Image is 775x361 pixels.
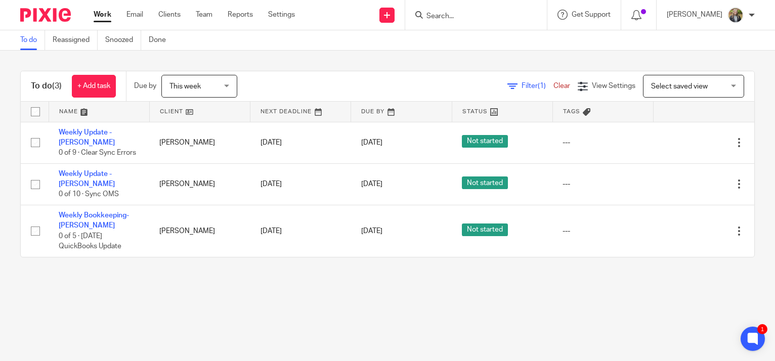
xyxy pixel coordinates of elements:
[169,83,201,90] span: This week
[59,212,129,229] a: Weekly Bookkeeping- [PERSON_NAME]
[31,81,62,92] h1: To do
[149,122,250,163] td: [PERSON_NAME]
[250,163,351,205] td: [DATE]
[59,191,119,198] span: 0 of 10 · Sync OMS
[20,30,45,50] a: To do
[149,205,250,256] td: [PERSON_NAME]
[59,170,115,188] a: Weekly Update - [PERSON_NAME]
[563,226,643,236] div: ---
[572,11,611,18] span: Get Support
[59,233,121,250] span: 0 of 5 · [DATE] QuickBooks Update
[592,82,635,89] span: View Settings
[149,163,250,205] td: [PERSON_NAME]
[20,8,71,22] img: Pixie
[667,10,722,20] p: [PERSON_NAME]
[134,81,156,91] p: Due by
[361,139,382,146] span: [DATE]
[462,223,508,236] span: Not started
[425,12,516,21] input: Search
[268,10,295,20] a: Settings
[59,149,136,156] span: 0 of 9 · Clear Sync Errors
[196,10,212,20] a: Team
[361,228,382,235] span: [DATE]
[563,138,643,148] div: ---
[105,30,141,50] a: Snoozed
[158,10,181,20] a: Clients
[52,82,62,90] span: (3)
[228,10,253,20] a: Reports
[553,82,570,89] a: Clear
[126,10,143,20] a: Email
[149,30,174,50] a: Done
[94,10,111,20] a: Work
[72,75,116,98] a: + Add task
[538,82,546,89] span: (1)
[563,179,643,189] div: ---
[361,180,382,188] span: [DATE]
[522,82,553,89] span: Filter
[563,109,580,114] span: Tags
[651,83,708,90] span: Select saved view
[250,205,351,256] td: [DATE]
[727,7,744,23] img: image.jpg
[462,176,508,189] span: Not started
[462,135,508,148] span: Not started
[59,129,115,146] a: Weekly Update - [PERSON_NAME]
[757,324,767,334] div: 1
[250,122,351,163] td: [DATE]
[53,30,98,50] a: Reassigned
